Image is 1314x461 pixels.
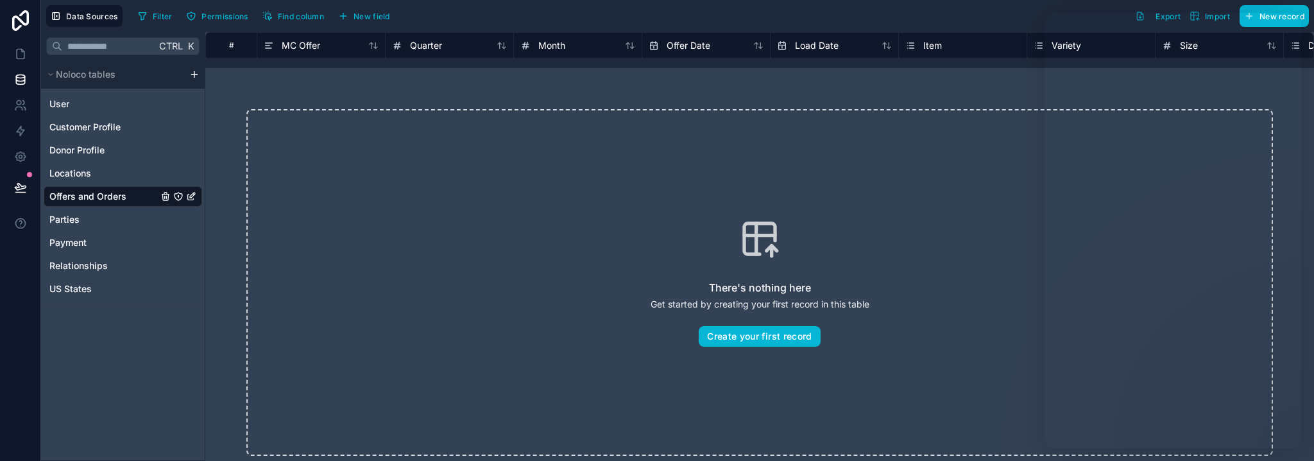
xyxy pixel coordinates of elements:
[1045,13,1301,448] iframe: Intercom live chat
[1259,12,1304,21] span: New record
[795,39,839,52] span: Load Date
[133,6,177,26] button: Filter
[46,5,123,27] button: Data Sources
[651,298,869,311] p: Get started by creating your first record in this table
[709,280,811,295] h2: There's nothing here
[354,12,390,21] span: New field
[1205,12,1230,21] span: Import
[216,40,247,50] div: #
[334,6,395,26] button: New field
[538,39,565,52] span: Month
[278,12,324,21] span: Find column
[1131,5,1185,27] button: Export
[1185,5,1234,27] button: Import
[186,42,195,51] span: K
[182,6,257,26] a: Permissions
[66,12,118,21] span: Data Sources
[1234,5,1309,27] a: New record
[410,39,442,52] span: Quarter
[158,38,184,54] span: Ctrl
[258,6,328,26] button: Find column
[153,12,173,21] span: Filter
[923,39,942,52] span: Item
[1240,5,1309,27] button: New record
[282,39,320,52] span: MC Offer
[201,12,248,21] span: Permissions
[1156,12,1181,21] span: Export
[667,39,710,52] span: Offer Date
[699,326,820,347] button: Create your first record
[182,6,252,26] button: Permissions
